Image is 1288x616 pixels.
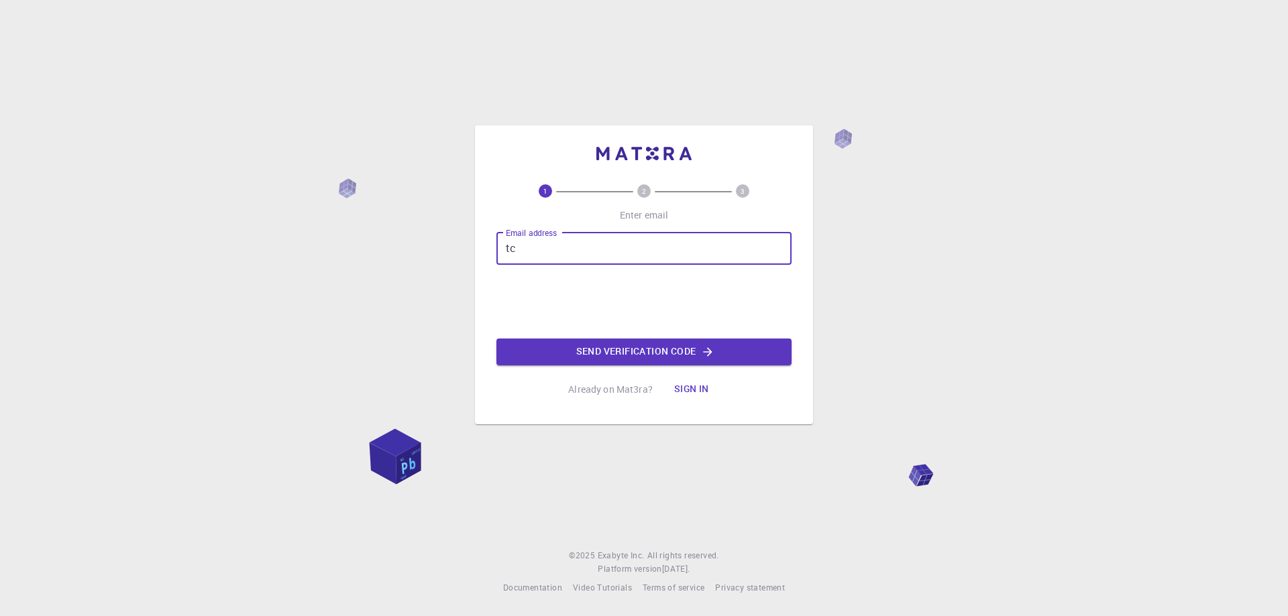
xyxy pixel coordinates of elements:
[663,376,720,403] button: Sign in
[542,275,746,328] iframe: reCAPTCHA
[569,549,597,562] span: © 2025
[620,208,669,222] p: Enter email
[503,581,562,595] a: Documentation
[715,581,785,595] a: Privacy statement
[568,383,653,396] p: Already on Mat3ra?
[741,186,745,196] text: 3
[715,582,785,593] span: Privacy statement
[503,582,562,593] span: Documentation
[573,581,632,595] a: Video Tutorials
[543,186,547,196] text: 1
[496,338,792,365] button: Send verification code
[662,562,690,576] a: [DATE].
[506,227,557,239] label: Email address
[643,581,704,595] a: Terms of service
[598,550,645,560] span: Exabyte Inc.
[573,582,632,593] span: Video Tutorials
[662,563,690,574] span: [DATE] .
[598,562,661,576] span: Platform version
[647,549,719,562] span: All rights reserved.
[598,549,645,562] a: Exabyte Inc.
[643,582,704,593] span: Terms of service
[642,186,646,196] text: 2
